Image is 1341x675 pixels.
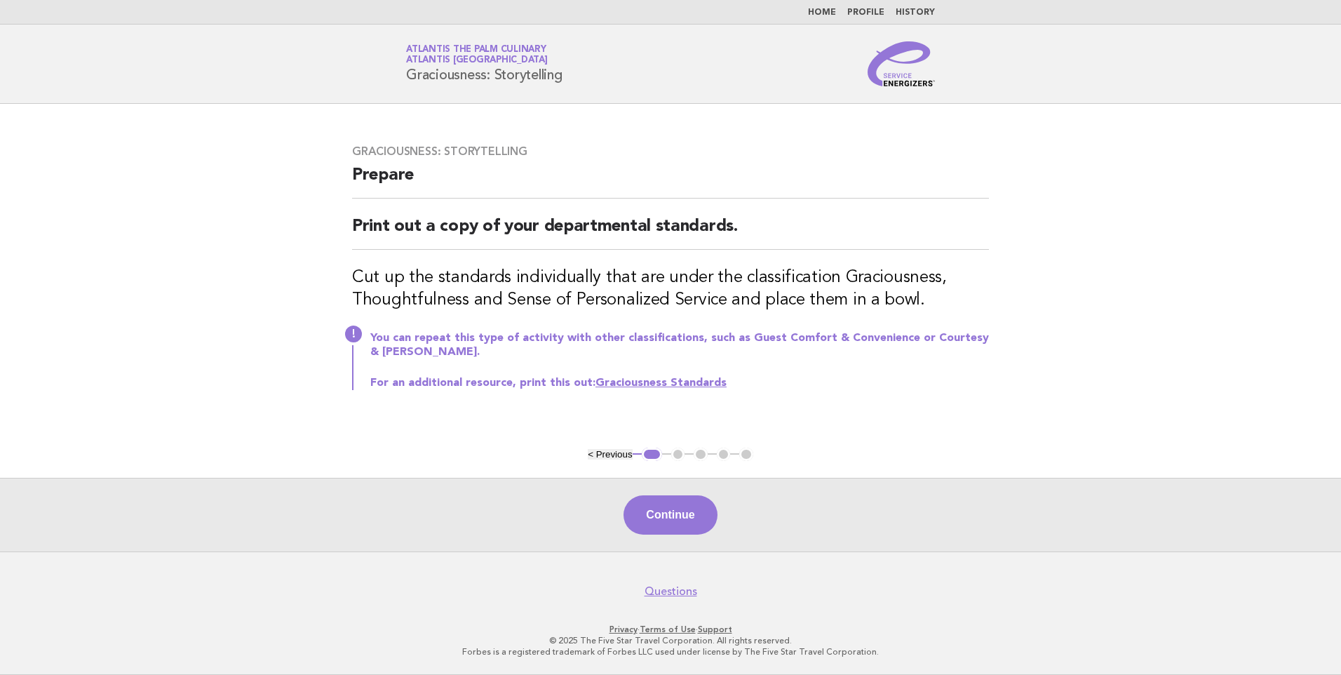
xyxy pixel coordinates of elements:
[241,624,1100,635] p: · ·
[352,267,989,312] h3: Cut up the standards individually that are under the classification Graciousness, Thoughtfulness ...
[645,584,697,599] a: Questions
[640,624,696,634] a: Terms of Use
[406,45,548,65] a: Atlantis The Palm CulinaryAtlantis [GEOGRAPHIC_DATA]
[896,8,935,17] a: History
[609,624,638,634] a: Privacy
[352,145,989,159] h3: Graciousness: Storytelling
[808,8,836,17] a: Home
[406,56,548,65] span: Atlantis [GEOGRAPHIC_DATA]
[624,495,717,535] button: Continue
[847,8,884,17] a: Profile
[370,331,989,359] p: You can repeat this type of activity with other classifications, such as Guest Comfort & Convenie...
[642,448,662,462] button: 1
[370,376,989,390] p: For an additional resource, print this out:
[595,377,727,389] a: Graciousness Standards
[352,215,989,250] h2: Print out a copy of your departmental standards.
[241,646,1100,657] p: Forbes is a registered trademark of Forbes LLC used under license by The Five Star Travel Corpora...
[352,164,989,199] h2: Prepare
[241,635,1100,646] p: © 2025 The Five Star Travel Corporation. All rights reserved.
[868,41,935,86] img: Service Energizers
[588,449,632,460] button: < Previous
[698,624,732,634] a: Support
[406,46,562,82] h1: Graciousness: Storytelling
